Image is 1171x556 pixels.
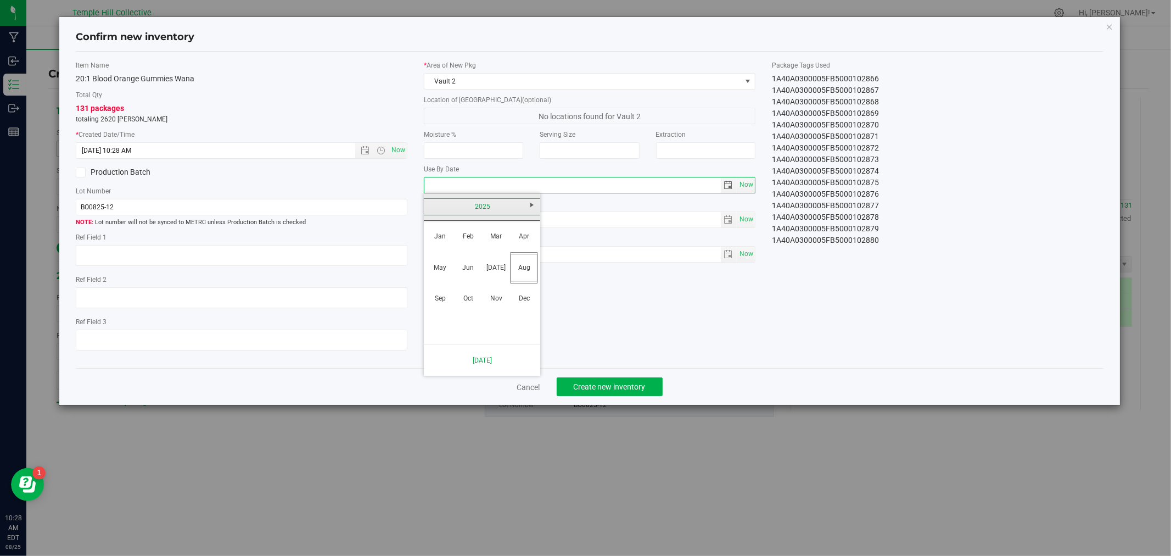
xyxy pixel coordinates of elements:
div: 20:1 Blood Orange Gummies Wana [76,73,407,85]
label: Ref Field 2 [76,275,407,285]
label: Moisture % [424,130,523,140]
span: select [737,247,755,262]
iframe: Resource center [11,468,44,501]
span: select [721,212,737,227]
iframe: Resource center unread badge [32,466,46,480]
a: Next [523,196,540,213]
span: select [721,177,737,193]
label: Packaged Date [424,233,755,243]
span: No locations found for Vault 2 [424,108,755,124]
label: Ref Field 1 [76,232,407,242]
a: May [426,254,454,282]
a: Dec [510,285,538,313]
span: (optional) [522,96,551,104]
a: 2025 [423,198,541,215]
div: 1A40A0300005FB5000102867 [772,85,1103,96]
a: Cancel [517,382,540,393]
a: Previous [424,196,441,213]
div: 1A40A0300005FB5000102877 [772,200,1103,212]
label: Use By Date [424,164,755,174]
span: Set Current date [737,212,755,227]
label: Production Date [424,199,755,209]
div: 1A40A0300005FB5000102876 [772,188,1103,200]
a: Nov [482,285,510,313]
label: Package Tags Used [772,60,1103,70]
a: [DATE] [430,349,534,371]
span: Open the time view [372,146,390,155]
div: 1A40A0300005FB5000102873 [772,154,1103,165]
a: Jan [426,223,454,251]
span: select [721,247,737,262]
div: 1A40A0300005FB5000102868 [772,96,1103,108]
a: Mar [482,223,510,251]
a: Feb [454,223,482,251]
a: Apr [510,223,538,251]
span: Set Current date [737,246,755,262]
span: Vault 2 [424,74,741,89]
div: 1A40A0300005FB5000102879 [772,223,1103,235]
span: select [737,212,755,227]
a: Aug [510,254,538,282]
div: 1A40A0300005FB5000102872 [772,142,1103,154]
label: Serving Size [540,130,639,140]
span: Open the date view [356,146,374,155]
a: Oct [454,285,482,313]
label: Production Batch [76,166,233,178]
label: Location of [GEOGRAPHIC_DATA] [424,95,755,105]
span: Create new inventory [574,382,646,391]
div: 1A40A0300005FB5000102875 [772,177,1103,188]
a: [DATE] [482,254,510,282]
label: Ref Field 3 [76,317,407,327]
span: 131 packages [76,104,124,113]
p: totaling 2620 [PERSON_NAME] [76,114,407,124]
div: 1A40A0300005FB5000102880 [772,235,1103,246]
label: Extraction [656,130,755,140]
a: Jun [454,254,482,282]
span: select [737,177,755,193]
a: Sep [426,285,454,313]
div: 1A40A0300005FB5000102869 [772,108,1103,119]
div: 1A40A0300005FB5000102871 [772,131,1103,142]
div: 1A40A0300005FB5000102870 [772,119,1103,131]
div: 1A40A0300005FB5000102878 [772,212,1103,223]
label: Lot Number [76,186,407,196]
label: Created Date/Time [76,130,407,140]
label: Total Qty [76,90,407,100]
h4: Confirm new inventory [76,30,194,45]
span: Set Current date [737,177,755,193]
span: Lot number will not be synced to METRC unless Production Batch is checked [76,218,407,227]
label: Area of New Pkg [424,60,755,70]
label: Item Name [76,60,407,70]
span: Set Current date [389,142,408,158]
div: 1A40A0300005FB5000102866 [772,73,1103,85]
button: Create new inventory [557,377,663,396]
div: 1A40A0300005FB5000102874 [772,165,1103,177]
